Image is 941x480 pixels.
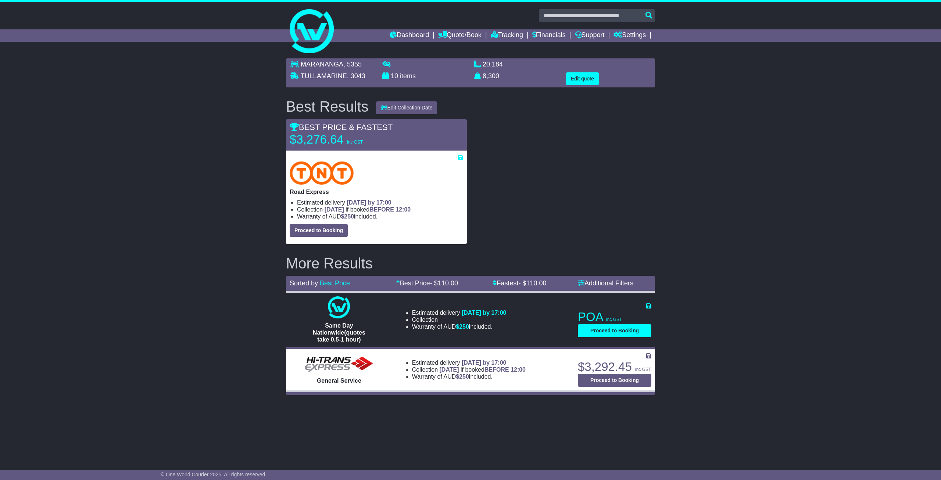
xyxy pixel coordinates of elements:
[575,29,605,42] a: Support
[301,72,347,80] span: TULLAMARINE
[290,279,318,287] span: Sorted by
[290,161,354,185] img: TNT Domestic: Road Express
[320,279,350,287] a: Best Price
[301,61,343,68] span: MARANANGA
[412,373,526,380] li: Warranty of AUD included.
[483,72,499,80] span: 8,300
[462,310,507,316] span: [DATE] by 17:00
[412,323,507,330] li: Warranty of AUD included.
[341,213,354,220] span: $
[412,309,507,316] li: Estimated delivery
[161,472,267,477] span: © One World Courier 2025. All rights reserved.
[578,374,651,387] button: Proceed to Booking
[462,360,507,366] span: [DATE] by 17:00
[290,123,393,132] span: BEST PRICE & FASTEST
[396,279,458,287] a: Best Price- $110.00
[313,322,365,343] span: Same Day Nationwide(quotes take 0.5-1 hour)
[286,255,655,271] h2: More Results
[606,317,622,322] span: inc GST
[347,199,391,206] span: [DATE] by 17:00
[613,29,646,42] a: Settings
[440,367,459,373] span: [DATE]
[290,224,348,237] button: Proceed to Booking
[290,132,382,147] p: $3,276.64
[578,360,651,374] p: $3,292.45
[297,199,463,206] li: Estimated delivery
[526,279,546,287] span: 110.00
[347,72,365,80] span: , 3043
[297,206,463,213] li: Collection
[297,213,463,220] li: Warranty of AUD included.
[302,355,376,373] img: HiTrans: General Service
[344,213,354,220] span: 250
[391,72,398,80] span: 10
[325,206,344,213] span: [DATE]
[578,324,651,337] button: Proceed to Booking
[396,206,411,213] span: 12:00
[440,367,526,373] span: if booked
[412,316,507,323] li: Collection
[518,279,546,287] span: - $
[343,61,362,68] span: , 5355
[412,366,526,373] li: Collection
[282,98,372,115] div: Best Results
[317,378,361,384] span: General Service
[430,279,458,287] span: - $
[369,206,394,213] span: BEFORE
[456,324,469,330] span: $
[566,72,599,85] button: Edit quote
[328,296,350,318] img: One World Courier: Same Day Nationwide(quotes take 0.5-1 hour)
[347,140,363,145] span: inc GST
[578,279,633,287] a: Additional Filters
[325,206,411,213] span: if booked
[493,279,546,287] a: Fastest- $110.00
[483,61,503,68] span: 20.184
[438,279,458,287] span: 110.00
[484,367,509,373] span: BEFORE
[438,29,482,42] a: Quote/Book
[511,367,526,373] span: 12:00
[456,373,469,380] span: $
[459,324,469,330] span: 250
[400,72,416,80] span: items
[376,101,437,114] button: Edit Collection Date
[578,310,651,324] p: POA
[491,29,523,42] a: Tracking
[390,29,429,42] a: Dashboard
[412,359,526,366] li: Estimated delivery
[459,373,469,380] span: 250
[532,29,566,42] a: Financials
[290,188,463,195] p: Road Express
[635,367,651,372] span: inc GST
